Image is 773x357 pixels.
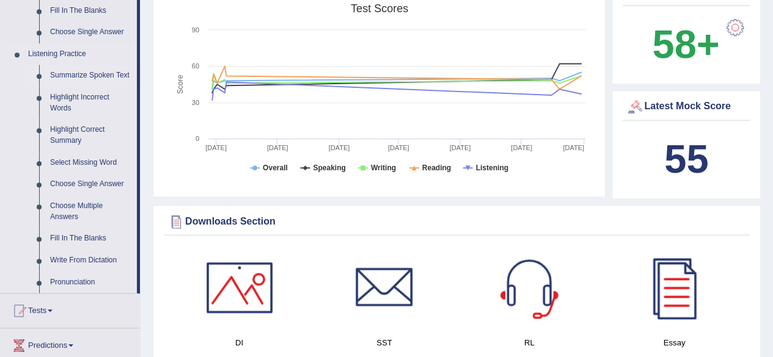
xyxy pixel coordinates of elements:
tspan: [DATE] [563,144,584,151]
h4: RL [463,336,596,349]
h4: SST [318,336,450,349]
b: 58+ [652,22,719,67]
h4: Essay [608,336,741,349]
a: Choose Multiple Answers [45,195,137,228]
a: Tests [1,294,140,324]
text: 0 [196,135,199,142]
tspan: Speaking [313,164,345,172]
a: Write From Dictation [45,250,137,272]
text: 90 [192,26,199,34]
div: Latest Mock Score [626,98,747,116]
a: Highlight Correct Summary [45,119,137,151]
a: Highlight Incorrect Words [45,87,137,119]
tspan: [DATE] [329,144,350,151]
tspan: [DATE] [388,144,409,151]
text: 30 [192,99,199,106]
a: Choose Single Answer [45,173,137,195]
tspan: Reading [422,164,451,172]
tspan: [DATE] [511,144,532,151]
tspan: Score [176,74,185,94]
tspan: [DATE] [205,144,227,151]
tspan: Listening [476,164,508,172]
a: Select Missing Word [45,152,137,174]
div: Downloads Section [167,212,747,231]
tspan: Overall [263,164,288,172]
tspan: Test scores [351,2,408,15]
tspan: [DATE] [267,144,288,151]
b: 55 [664,137,708,181]
tspan: Writing [371,164,396,172]
text: 60 [192,62,199,70]
h4: DI [173,336,306,349]
tspan: [DATE] [450,144,471,151]
a: Listening Practice [23,43,137,65]
a: Fill In The Blanks [45,228,137,250]
a: Choose Single Answer [45,21,137,43]
a: Pronunciation [45,272,137,294]
a: Summarize Spoken Text [45,65,137,87]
